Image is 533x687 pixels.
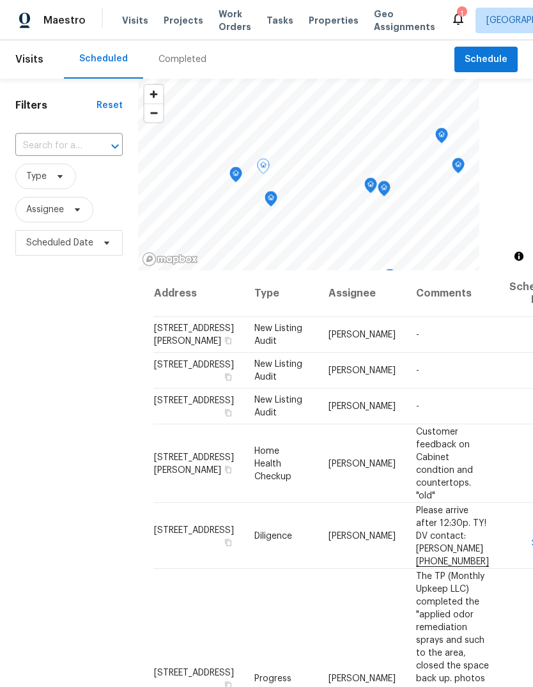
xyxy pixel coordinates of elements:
span: New Listing Audit [254,324,302,346]
canvas: Map [138,79,479,270]
span: Customer feedback on Cabinet condtion and countertops. "old" [416,427,473,500]
span: Please arrive after 12:30p. TY! DV contact: [PERSON_NAME] [416,506,489,566]
span: Projects [164,14,203,27]
button: Copy Address [222,463,234,475]
div: Map marker [229,167,242,187]
th: Type [244,270,318,317]
button: Copy Address [222,536,234,548]
button: Copy Address [222,371,234,383]
span: [STREET_ADDRESS] [154,396,234,405]
button: Open [106,137,124,155]
span: - [416,330,419,339]
div: 1 [457,8,466,20]
span: - [416,402,419,411]
span: [STREET_ADDRESS] [154,668,234,677]
span: [STREET_ADDRESS] [154,360,234,369]
span: Schedule [465,52,507,68]
button: Schedule [454,47,518,73]
button: Copy Address [222,407,234,419]
span: [PERSON_NAME] [328,459,396,468]
span: [PERSON_NAME] [328,330,396,339]
div: Completed [158,53,206,66]
div: Map marker [265,191,277,211]
span: - [416,366,419,375]
div: Map marker [378,181,390,201]
button: Zoom in [144,85,163,104]
span: New Listing Audit [254,360,302,382]
span: [PERSON_NAME] [328,531,396,540]
chrome_annotation: [PHONE_NUMBER] [416,557,489,566]
th: Assignee [318,270,406,317]
span: [STREET_ADDRESS][PERSON_NAME] [154,324,234,346]
th: Address [153,270,244,317]
span: [PERSON_NAME] [328,402,396,411]
h1: Filters [15,99,97,112]
div: Reset [97,99,123,112]
span: Scheduled Date [26,236,93,249]
div: Map marker [452,158,465,178]
span: Geo Assignments [374,8,435,33]
span: Home Health Checkup [254,446,291,481]
span: [STREET_ADDRESS][PERSON_NAME] [154,452,234,474]
span: Type [26,170,47,183]
span: New Listing Audit [254,396,302,417]
span: Tasks [266,16,293,25]
button: Copy Address [222,335,234,346]
span: Assignee [26,203,64,216]
input: Search for an address... [15,136,87,156]
div: Map marker [435,128,448,148]
span: Work Orders [219,8,251,33]
span: [PERSON_NAME] [328,674,396,683]
span: Maestro [43,14,86,27]
div: Map marker [383,269,396,289]
span: [STREET_ADDRESS] [154,525,234,534]
span: Visits [15,45,43,73]
span: Progress [254,674,291,683]
div: Map marker [257,158,270,178]
button: Zoom out [144,104,163,122]
span: Toggle attribution [515,249,523,263]
div: Map marker [364,178,377,197]
span: Properties [309,14,359,27]
a: Mapbox homepage [142,252,198,266]
span: [PERSON_NAME] [328,366,396,375]
div: Scheduled [79,52,128,65]
th: Comments [406,270,499,317]
span: Diligence [254,531,292,540]
button: Toggle attribution [511,249,527,264]
span: Visits [122,14,148,27]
